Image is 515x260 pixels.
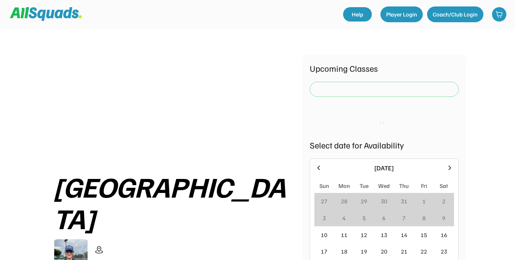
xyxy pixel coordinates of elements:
div: Wed [378,181,390,190]
div: 30 [381,197,387,205]
div: Sun [319,181,329,190]
div: 13 [381,231,387,239]
div: 27 [321,197,327,205]
div: 28 [341,197,347,205]
div: [DATE] [327,163,442,173]
div: 2 [442,197,445,205]
div: 7 [402,214,406,222]
div: [GEOGRAPHIC_DATA] [53,170,295,233]
img: yH5BAEAAAAALAAAAAABAAEAAAIBRAA7 [75,55,273,162]
div: 21 [401,247,407,256]
div: 19 [361,247,367,256]
div: 12 [361,231,367,239]
button: Coach/Club Login [427,6,483,22]
div: 6 [382,214,385,222]
button: Player Login [380,6,423,22]
div: Upcoming Classes [310,62,459,75]
img: shopping-cart-01%20%281%29.svg [496,11,503,18]
div: Fri [421,181,427,190]
div: Mon [338,181,350,190]
div: 31 [401,197,407,205]
div: 3 [323,214,326,222]
img: Squad%20Logo.svg [10,7,82,21]
div: 16 [441,231,447,239]
div: Sat [440,181,448,190]
a: Help [343,7,372,22]
div: 1 [422,197,426,205]
div: 14 [401,231,407,239]
div: 18 [341,247,347,256]
div: 10 [321,231,327,239]
div: 9 [442,214,445,222]
div: 17 [321,247,327,256]
div: Select date for Availability [310,138,459,151]
div: 23 [441,247,447,256]
div: 15 [421,231,427,239]
div: 8 [422,214,426,222]
div: Tue [360,181,369,190]
div: 5 [362,214,366,222]
div: 29 [361,197,367,205]
div: 22 [421,247,427,256]
div: 11 [341,231,347,239]
div: 20 [381,247,387,256]
div: 4 [342,214,346,222]
div: Thu [399,181,409,190]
